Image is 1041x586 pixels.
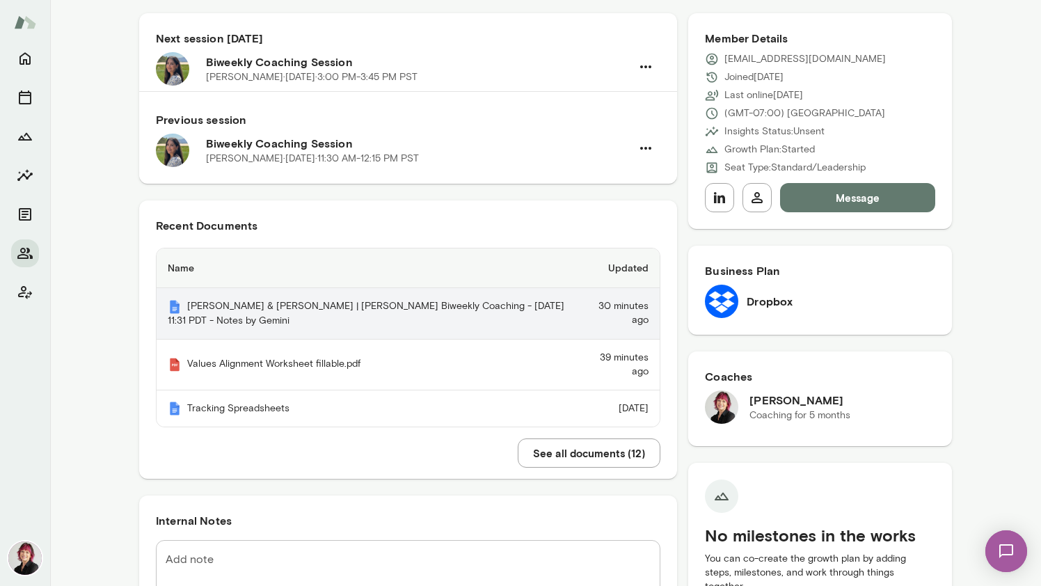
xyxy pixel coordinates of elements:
h6: Member Details [705,30,935,47]
p: Growth Plan: Started [724,143,815,157]
h6: [PERSON_NAME] [749,392,850,409]
th: Name [157,248,576,288]
p: Coaching for 5 months [749,409,850,422]
p: Last online [DATE] [724,88,803,102]
th: [PERSON_NAME] & [PERSON_NAME] | [PERSON_NAME] Biweekly Coaching - [DATE] 11:31 PDT - Notes by Gemini [157,288,576,340]
p: Seat Type: Standard/Leadership [724,161,866,175]
th: Values Alignment Worksheet fillable.pdf [157,340,576,390]
button: Sessions [11,84,39,111]
h6: Business Plan [705,262,935,279]
p: [PERSON_NAME] · [DATE] · 11:30 AM-12:15 PM PST [206,152,419,166]
img: Mento [14,9,36,35]
img: Leigh Allen-Arredondo [705,390,738,424]
h6: Recent Documents [156,217,660,234]
img: Mento [168,300,182,314]
p: Joined [DATE] [724,70,784,84]
button: Client app [11,278,39,306]
td: [DATE] [576,390,660,427]
p: (GMT-07:00) [GEOGRAPHIC_DATA] [724,106,885,120]
img: Mento [168,358,182,372]
button: Members [11,239,39,267]
th: Updated [576,248,660,288]
h6: Internal Notes [156,512,660,529]
p: [EMAIL_ADDRESS][DOMAIN_NAME] [724,52,886,66]
h6: Dropbox [747,293,793,310]
button: Insights [11,161,39,189]
img: Mento [168,402,182,415]
h6: Biweekly Coaching Session [206,135,631,152]
h6: Biweekly Coaching Session [206,54,631,70]
td: 30 minutes ago [576,288,660,340]
button: Documents [11,200,39,228]
button: Message [780,183,935,212]
h6: Next session [DATE] [156,30,660,47]
td: 39 minutes ago [576,340,660,390]
h6: Coaches [705,368,935,385]
p: Insights Status: Unsent [724,125,825,138]
th: Tracking Spreadsheets [157,390,576,427]
p: [PERSON_NAME] · [DATE] · 3:00 PM-3:45 PM PST [206,70,418,84]
h6: Previous session [156,111,660,128]
h5: No milestones in the works [705,524,935,546]
button: Growth Plan [11,122,39,150]
button: Home [11,45,39,72]
img: Leigh Allen-Arredondo [8,541,42,575]
button: See all documents (12) [518,438,660,468]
